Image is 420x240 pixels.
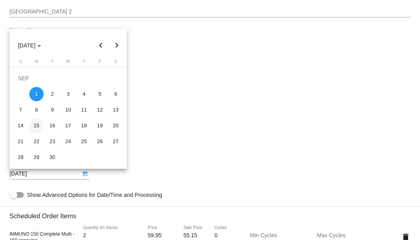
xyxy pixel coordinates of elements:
td: September 23, 2025 [44,134,60,149]
td: September 28, 2025 [13,149,29,165]
div: 22 [29,134,44,149]
div: 28 [13,150,28,164]
div: 13 [109,103,123,117]
div: 2 [45,87,59,101]
th: Monday [29,59,44,67]
td: SEP [13,70,124,86]
td: September 27, 2025 [108,134,124,149]
div: 1 [29,87,44,101]
button: Choose month and year [11,38,48,53]
td: September 9, 2025 [44,102,60,118]
div: 21 [13,134,28,149]
td: September 29, 2025 [29,149,44,165]
div: 26 [93,134,107,149]
div: 16 [45,119,59,133]
th: Wednesday [60,59,76,67]
div: 15 [29,119,44,133]
th: Tuesday [44,59,60,67]
td: September 11, 2025 [76,102,92,118]
span: [DATE] [18,42,41,49]
div: 3 [61,87,75,101]
button: Previous month [93,38,109,53]
div: 8 [29,103,44,117]
td: September 5, 2025 [92,86,108,102]
div: 17 [61,119,75,133]
td: September 20, 2025 [108,118,124,134]
th: Saturday [108,59,124,67]
td: September 8, 2025 [29,102,44,118]
td: September 19, 2025 [92,118,108,134]
td: September 21, 2025 [13,134,29,149]
div: 7 [13,103,28,117]
div: 6 [109,87,123,101]
div: 18 [77,119,91,133]
td: September 7, 2025 [13,102,29,118]
div: 14 [13,119,28,133]
td: September 1, 2025 [29,86,44,102]
td: September 6, 2025 [108,86,124,102]
td: September 15, 2025 [29,118,44,134]
div: 12 [93,103,107,117]
td: September 12, 2025 [92,102,108,118]
td: September 14, 2025 [13,118,29,134]
div: 19 [93,119,107,133]
div: 30 [45,150,59,164]
td: September 30, 2025 [44,149,60,165]
div: 4 [77,87,91,101]
td: September 4, 2025 [76,86,92,102]
td: September 22, 2025 [29,134,44,149]
td: September 17, 2025 [60,118,76,134]
th: Thursday [76,59,92,67]
th: Friday [92,59,108,67]
td: September 10, 2025 [60,102,76,118]
th: Sunday [13,59,29,67]
div: 23 [45,134,59,149]
div: 11 [77,103,91,117]
td: September 3, 2025 [60,86,76,102]
td: September 13, 2025 [108,102,124,118]
td: September 26, 2025 [92,134,108,149]
div: 9 [45,103,59,117]
td: September 16, 2025 [44,118,60,134]
div: 20 [109,119,123,133]
div: 24 [61,134,75,149]
td: September 25, 2025 [76,134,92,149]
td: September 24, 2025 [60,134,76,149]
div: 27 [109,134,123,149]
div: 10 [61,103,75,117]
div: 5 [93,87,107,101]
button: Next month [109,38,125,53]
div: 29 [29,150,44,164]
td: September 18, 2025 [76,118,92,134]
td: September 2, 2025 [44,86,60,102]
div: 25 [77,134,91,149]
